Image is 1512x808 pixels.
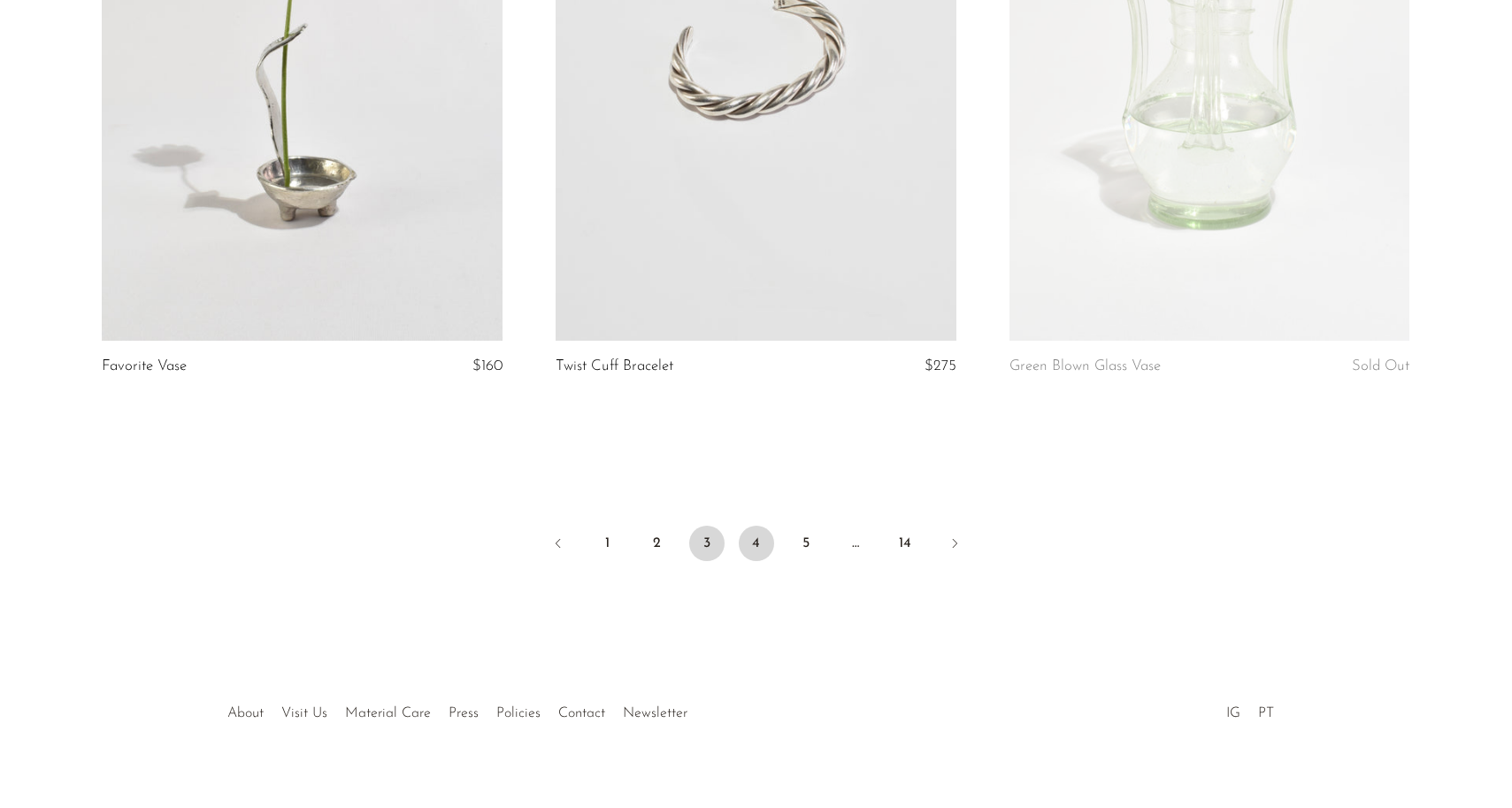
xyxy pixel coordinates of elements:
[788,526,824,561] a: 5
[739,526,774,561] a: 4
[541,526,576,565] a: Previous
[1226,706,1240,720] a: IG
[449,706,479,720] a: Press
[937,526,972,565] a: Next
[472,358,503,373] span: $160
[1217,692,1283,726] ul: Social Medias
[281,706,327,720] a: Visit Us
[838,526,873,561] span: …
[1009,358,1161,374] a: Green Blown Glass Vase
[640,526,675,561] a: 2
[925,358,956,373] span: $275
[496,706,541,720] a: Policies
[345,706,431,720] a: Material Care
[219,692,696,726] ul: Quick links
[590,526,626,561] a: 1
[1352,358,1409,373] span: Sold Out
[227,706,264,720] a: About
[558,706,605,720] a: Contact
[556,358,673,374] a: Twist Cuff Bracelet
[1258,706,1274,720] a: PT
[887,526,923,561] a: 14
[689,526,725,561] span: 3
[102,358,187,374] a: Favorite Vase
